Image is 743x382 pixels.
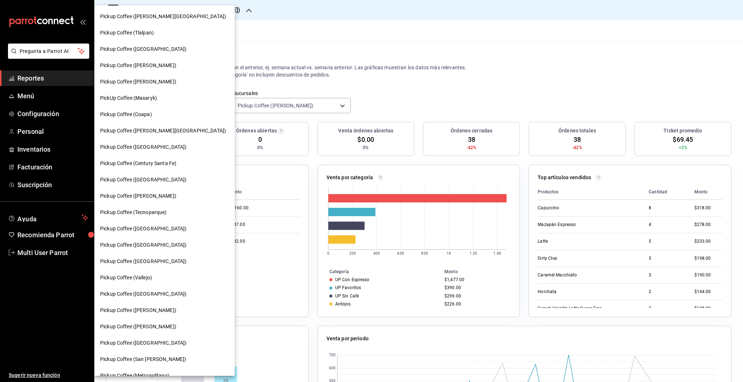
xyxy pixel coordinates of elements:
[100,323,176,330] span: Pickup Coffee ([PERSON_NAME])
[100,111,152,118] span: Pickup Coffee (Coapa)
[94,286,235,302] div: Pickup Coffee ([GEOGRAPHIC_DATA])
[94,302,235,319] div: Pickup Coffee ([PERSON_NAME])
[94,172,235,188] div: Pickup Coffee ([GEOGRAPHIC_DATA])
[94,253,235,270] div: Pickup Coffee ([GEOGRAPHIC_DATA])
[94,188,235,204] div: Pickup Coffee ([PERSON_NAME])
[100,258,186,265] span: Pickup Coffee ([GEOGRAPHIC_DATA])
[94,25,235,41] div: Pickup Coffee (Tlalpan)
[94,57,235,74] div: Pickup Coffee ([PERSON_NAME])
[100,339,186,347] span: Pickup Coffee ([GEOGRAPHIC_DATA])
[100,274,152,282] span: Pickup Coffee (Vallejo)
[94,319,235,335] div: Pickup Coffee ([PERSON_NAME])
[94,74,235,90] div: Pickup Coffee ([PERSON_NAME])
[94,335,235,351] div: Pickup Coffee ([GEOGRAPHIC_DATA])
[94,221,235,237] div: Pickup Coffee ([GEOGRAPHIC_DATA])
[94,8,235,25] div: Pickup Coffee ([PERSON_NAME][GEOGRAPHIC_DATA])
[100,160,176,167] span: Pickup Coffee (Century Santa Fe)
[100,209,167,216] span: Pickup Coffee (Tecnoparque)
[94,41,235,57] div: Pickup Coffee ([GEOGRAPHIC_DATA])
[94,123,235,139] div: Pickup Coffee ([PERSON_NAME][GEOGRAPHIC_DATA])
[100,127,226,135] span: Pickup Coffee ([PERSON_NAME][GEOGRAPHIC_DATA])
[94,351,235,367] div: Pickup Coffee (San [PERSON_NAME])
[94,237,235,253] div: Pickup Coffee ([GEOGRAPHIC_DATA])
[100,176,186,184] span: Pickup Coffee ([GEOGRAPHIC_DATA])
[100,192,176,200] span: Pickup Coffee ([PERSON_NAME])
[94,139,235,155] div: Pickup Coffee ([GEOGRAPHIC_DATA])
[94,106,235,123] div: Pickup Coffee (Coapa)
[100,372,169,379] span: Pickup Coffee (Metropolitano)
[94,270,235,286] div: Pickup Coffee (Vallejo)
[100,225,186,233] span: Pickup Coffee ([GEOGRAPHIC_DATA])
[100,45,186,53] span: Pickup Coffee ([GEOGRAPHIC_DATA])
[100,356,186,363] span: Pickup Coffee (San [PERSON_NAME])
[100,290,186,298] span: Pickup Coffee ([GEOGRAPHIC_DATA])
[100,94,157,102] span: PickUp Coffee (Masaryk)
[100,29,154,37] span: Pickup Coffee (Tlalpan)
[100,241,186,249] span: Pickup Coffee ([GEOGRAPHIC_DATA])
[100,307,176,314] span: Pickup Coffee ([PERSON_NAME])
[100,13,226,20] span: Pickup Coffee ([PERSON_NAME][GEOGRAPHIC_DATA])
[94,90,235,106] div: PickUp Coffee (Masaryk)
[100,143,186,151] span: Pickup Coffee ([GEOGRAPHIC_DATA])
[94,155,235,172] div: Pickup Coffee (Century Santa Fe)
[94,204,235,221] div: Pickup Coffee (Tecnoparque)
[100,62,176,69] span: Pickup Coffee ([PERSON_NAME])
[100,78,176,86] span: Pickup Coffee ([PERSON_NAME])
